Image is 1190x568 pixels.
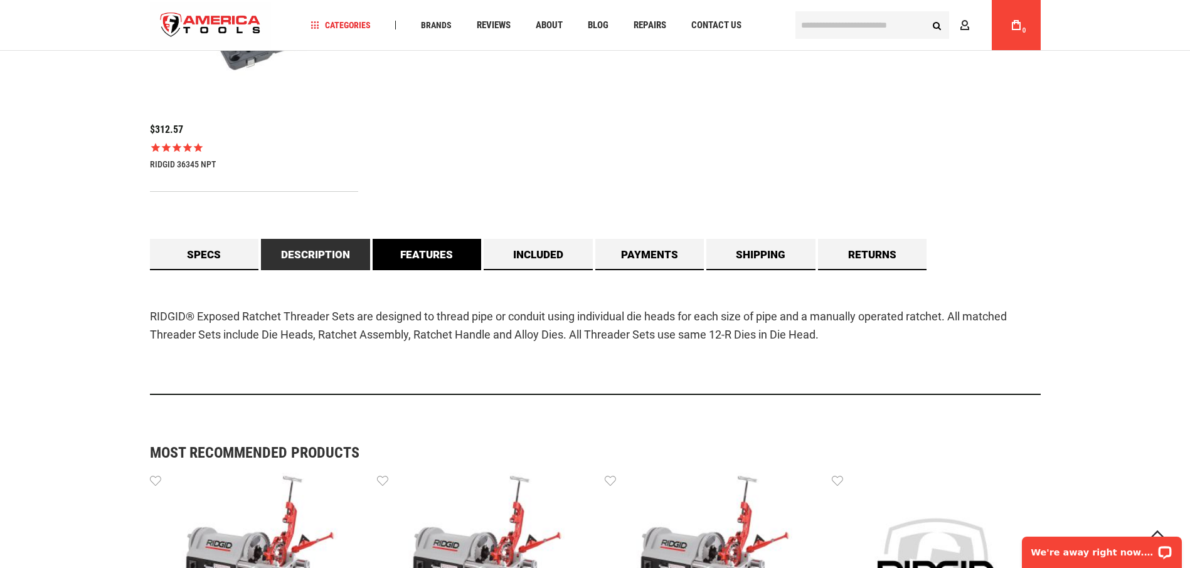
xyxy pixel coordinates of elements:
a: RIDGID 36345 NPT [150,159,216,169]
a: Reviews [471,17,516,34]
span: Repairs [634,21,666,30]
a: Included [484,239,593,270]
span: Categories [311,21,371,29]
a: Repairs [628,17,672,34]
img: America Tools [150,2,272,49]
a: Payments [595,239,704,270]
a: store logo [150,2,272,49]
a: Contact Us [686,17,747,34]
a: Description [261,239,370,270]
span: Blog [588,21,608,30]
a: Features [373,239,482,270]
span: Rated 5.0 out of 5 stars 6 reviews [150,142,359,153]
a: About [530,17,568,34]
a: Specs [150,239,259,270]
span: 0 [1023,27,1026,34]
span: Brands [421,21,452,29]
a: Shipping [706,239,815,270]
p: RIDGID® Exposed Ratchet Threader Sets are designed to thread pipe or conduit using individual die... [150,308,1041,344]
span: About [536,21,563,30]
iframe: LiveChat chat widget [1014,529,1190,568]
a: Brands [415,17,457,34]
span: Contact Us [691,21,741,30]
a: Blog [582,17,614,34]
button: Search [925,13,949,37]
strong: Most Recommended Products [150,445,997,460]
a: Categories [305,17,376,34]
span: $312.57 [150,124,183,135]
a: Returns [818,239,927,270]
span: Reviews [477,21,511,30]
